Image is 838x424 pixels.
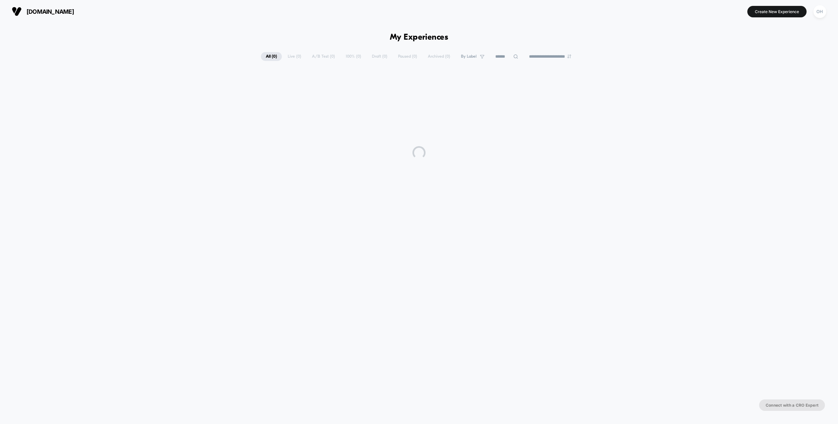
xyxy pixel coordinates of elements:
button: Create New Experience [747,6,807,17]
button: Connect with a CRO Expert [759,399,825,411]
img: Visually logo [12,7,22,16]
button: OH [811,5,828,18]
div: OH [813,5,826,18]
span: By Label [461,54,477,59]
button: [DOMAIN_NAME] [10,6,76,17]
span: [DOMAIN_NAME] [27,8,74,15]
img: end [567,54,571,58]
h1: My Experiences [390,33,448,42]
span: All ( 0 ) [261,52,282,61]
